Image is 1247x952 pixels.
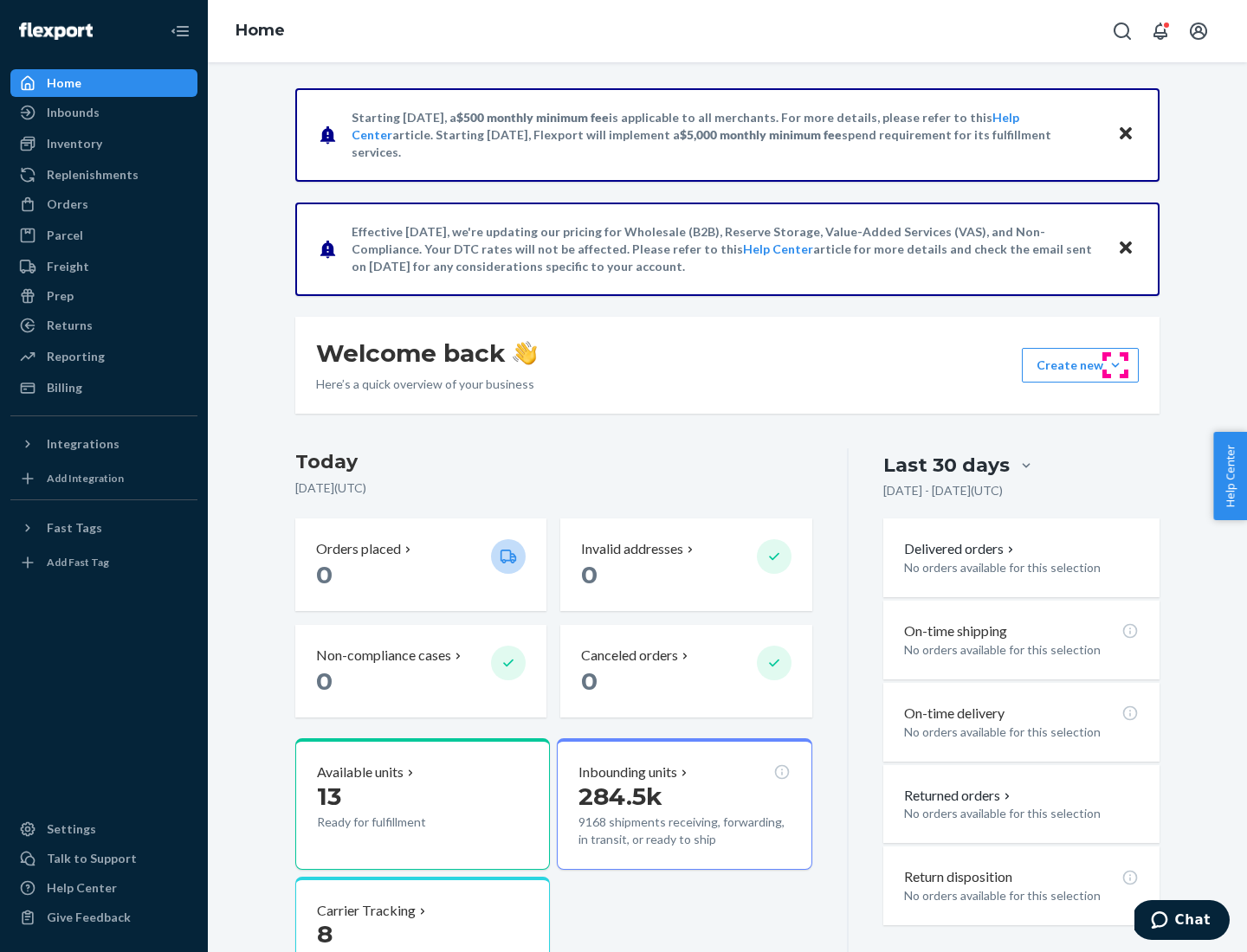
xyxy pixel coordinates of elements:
span: 13 [317,782,341,811]
div: Help Center [47,879,117,897]
div: Returns [47,317,93,334]
a: Help Center [743,241,813,256]
button: Integrations [10,430,197,458]
div: Add Integration [47,471,124,486]
a: Returns [10,312,197,339]
div: Parcel [47,227,83,244]
p: Here’s a quick overview of your business [316,376,537,393]
a: Help Center [10,874,197,902]
div: Talk to Support [47,850,137,867]
a: Freight [10,253,197,280]
button: Create new [1022,348,1139,383]
div: Billing [47,379,82,396]
span: 0 [581,666,598,696]
button: Open account menu [1181,14,1216,48]
button: Help Center [1213,432,1247,520]
button: Fast Tags [10,514,197,542]
a: Add Integration [10,465,197,492]
div: Home [47,74,81,92]
a: Reporting [10,343,197,370]
p: On-time shipping [904,621,1007,641]
img: hand-wave emoji [513,341,537,365]
div: Settings [47,820,96,838]
a: Home [236,21,285,40]
button: Delivered orders [904,539,1018,559]
p: Canceled orders [581,646,678,666]
button: Returned orders [904,786,1014,806]
div: Add Fast Tag [47,555,109,569]
a: Prep [10,282,197,310]
div: Reporting [47,348,105,365]
button: Non-compliance cases 0 [295,625,546,717]
p: No orders available for this selection [904,559,1139,576]
p: On-time delivery [904,704,1005,724]
p: Starting [DATE], a is applicable to all merchants. For more details, please refer to this article... [352,109,1101,161]
button: Invalid addresses 0 [560,518,811,611]
p: No orders available for this selection [904,724,1139,741]
div: Inventory [47,135,102,152]
button: Talk to Support [10,845,197,872]
span: 0 [581,560,598,589]
span: $500 monthly minimum fee [456,110,609,125]
div: Give Feedback [47,909,131,926]
p: Non-compliance cases [316,646,451,666]
a: Parcel [10,222,197,249]
p: Carrier Tracking [317,901,416,921]
div: Inbounds [47,104,100,121]
p: Orders placed [316,539,401,559]
span: 284.5k [578,782,662,811]
div: Orders [47,196,88,213]
h3: Today [295,448,812,476]
p: 9168 shipments receiving, forwarding, in transit, or ready to ship [578,814,790,848]
span: $5,000 monthly minimum fee [680,127,842,142]
p: No orders available for this selection [904,641,1139,659]
div: Replenishments [47,166,139,183]
button: Open Search Box [1105,14,1140,48]
p: Effective [DATE], we're updating our pricing for Wholesale (B2B), Reserve Storage, Value-Added Se... [352,223,1101,275]
p: Inbounding units [578,762,677,782]
div: Last 30 days [883,452,1010,479]
h1: Welcome back [316,338,537,369]
button: Close [1115,122,1137,147]
button: Close Navigation [163,14,197,48]
span: 0 [316,666,333,696]
p: Available units [317,762,404,782]
button: Open notifications [1143,14,1178,48]
button: Close [1115,236,1137,261]
span: 0 [316,560,333,589]
p: No orders available for this selection [904,887,1139,904]
a: Inventory [10,130,197,158]
a: Replenishments [10,161,197,189]
img: Flexport logo [19,23,93,40]
button: Inbounding units284.5k9168 shipments receiving, forwarding, in transit, or ready to ship [557,738,811,870]
p: Invalid addresses [581,539,683,559]
a: Home [10,69,197,97]
p: [DATE] ( UTC ) [295,479,812,497]
div: Freight [47,258,89,275]
div: Fast Tags [47,519,102,537]
p: No orders available for this selection [904,805,1139,822]
button: Orders placed 0 [295,518,546,611]
p: [DATE] - [DATE] ( UTC ) [883,482,1003,499]
a: Orders [10,190,197,218]
a: Add Fast Tag [10,549,197,576]
button: Canceled orders 0 [560,625,811,717]
p: Return disposition [904,867,1012,887]
button: Available units13Ready for fulfillment [295,738,550,870]
button: Give Feedback [10,904,197,931]
a: Inbounds [10,99,197,126]
ol: breadcrumbs [222,6,299,56]
p: Ready for fulfillment [317,814,477,831]
a: Billing [10,374,197,402]
div: Integrations [47,435,120,453]
span: 8 [317,919,333,949]
iframe: Opens a widget where you can chat to one of our agents [1134,900,1230,943]
div: Prep [47,287,74,305]
a: Settings [10,815,197,843]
